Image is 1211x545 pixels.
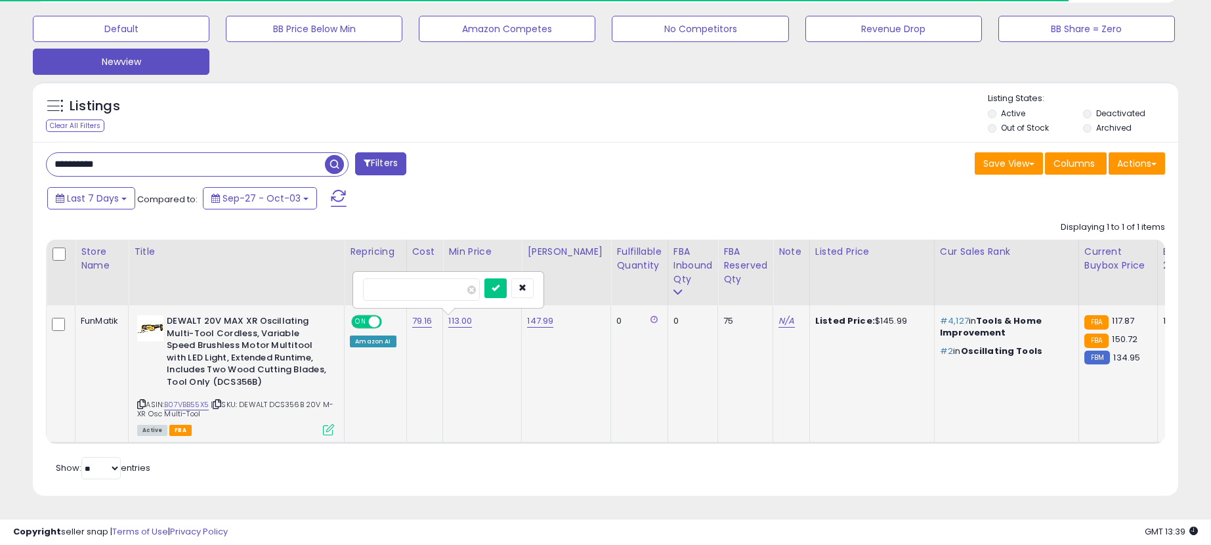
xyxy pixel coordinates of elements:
span: Compared to: [137,193,198,206]
small: FBM [1084,351,1110,364]
div: Store Name [81,245,123,272]
div: 0 [616,315,657,327]
p: in [940,345,1069,357]
div: Fulfillable Quantity [616,245,662,272]
div: Listed Price [815,245,929,259]
label: Archived [1096,122,1132,133]
span: Last 7 Days [67,192,119,205]
div: Cur Sales Rank [940,245,1073,259]
label: Active [1001,108,1025,119]
span: All listings currently available for purchase on Amazon [137,425,167,436]
a: Terms of Use [112,525,168,538]
span: Oscillating Tools [961,345,1043,357]
button: Amazon Competes [419,16,595,42]
div: Min Price [448,245,516,259]
div: seller snap | | [13,526,228,538]
p: in [940,315,1069,339]
div: FBA Reserved Qty [723,245,767,286]
button: Default [33,16,209,42]
div: Title [134,245,339,259]
div: FBA inbound Qty [673,245,713,286]
a: N/A [778,315,794,328]
small: FBA [1084,334,1109,348]
button: BB Share = Zero [998,16,1175,42]
div: Repricing [350,245,400,259]
span: 134.95 [1113,351,1140,364]
h5: Listings [70,97,120,116]
span: 2025-10-11 13:39 GMT [1145,525,1198,538]
div: Displaying 1 to 1 of 1 items [1061,221,1165,234]
strong: Copyright [13,525,61,538]
span: Tools & Home Improvement [940,315,1042,339]
label: Out of Stock [1001,122,1049,133]
span: FBA [169,425,192,436]
a: Privacy Policy [170,525,228,538]
a: 147.99 [527,315,553,328]
p: Listing States: [988,93,1178,105]
b: DEWALT 20V MAX XR Oscillating Multi-Tool Cordless, Variable Speed Brushless Motor Multitool with ... [167,315,326,391]
button: Revenue Drop [805,16,982,42]
small: FBA [1084,315,1109,330]
a: 79.16 [412,315,433,328]
a: B07VBB55X5 [164,399,209,410]
label: Deactivated [1096,108,1145,119]
div: FunMatik [81,315,118,327]
span: ON [352,316,369,328]
img: 41OW8yL7ulL._SL40_.jpg [137,315,163,341]
div: ASIN: [137,315,334,434]
a: 113.00 [448,315,472,328]
div: [PERSON_NAME] [527,245,605,259]
div: $145.99 [815,315,924,327]
span: #4,127 [940,315,969,327]
div: BB Share 24h. [1163,245,1211,272]
button: Sep-27 - Oct-03 [203,187,317,209]
div: 0 [673,315,708,327]
button: Columns [1045,152,1107,175]
div: Cost [412,245,438,259]
span: | SKU: DEWALT DCS356B 20V M-XR Osc Multi-Tool [137,399,333,419]
button: Save View [975,152,1043,175]
div: Note [778,245,804,259]
div: Current Buybox Price [1084,245,1152,272]
button: Newview [33,49,209,75]
div: Amazon AI [350,336,396,347]
span: OFF [380,316,401,328]
div: 14% [1163,315,1206,327]
span: 150.72 [1112,333,1137,345]
div: Clear All Filters [46,120,104,132]
button: Actions [1109,152,1165,175]
button: BB Price Below Min [226,16,402,42]
span: #2 [940,345,953,357]
button: No Competitors [612,16,788,42]
b: Listed Price: [815,315,875,327]
button: Last 7 Days [47,187,135,209]
div: 75 [723,315,763,327]
span: 117.87 [1112,315,1134,327]
span: Sep-27 - Oct-03 [223,192,301,205]
span: Show: entries [56,462,150,474]
span: Columns [1053,157,1095,170]
button: Filters [355,152,406,175]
